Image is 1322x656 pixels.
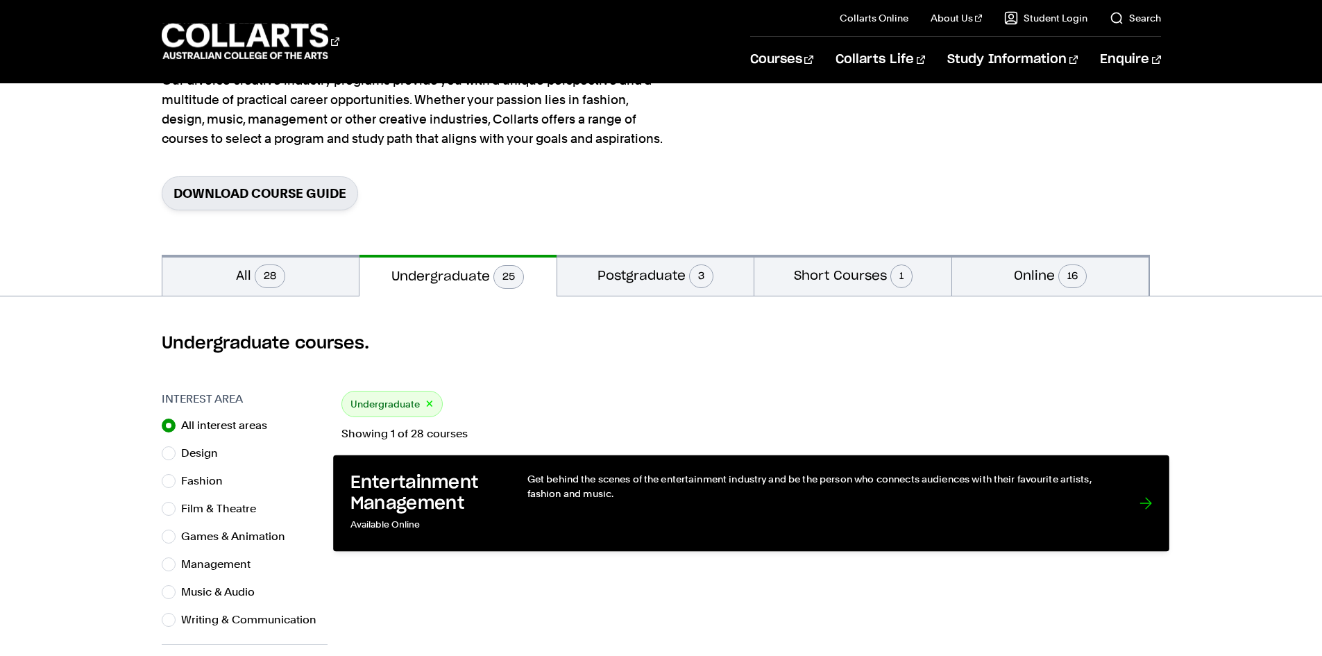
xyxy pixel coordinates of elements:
p: Available Online [350,515,498,535]
a: About Us [931,11,982,25]
p: Get behind the scenes of the entertainment industry and be the person who connects audiences with... [527,472,1110,501]
label: All interest areas [181,416,278,435]
label: Games & Animation [181,527,296,546]
label: Fashion [181,471,234,491]
a: Study Information [947,37,1078,83]
div: Go to homepage [162,22,339,61]
label: Film & Theatre [181,499,267,519]
a: Courses [750,37,813,83]
button: Short Courses1 [754,255,951,296]
button: All28 [162,255,359,296]
span: 28 [255,264,285,288]
label: Writing & Communication [181,610,328,630]
h3: Interest Area [162,391,328,407]
button: × [425,396,434,412]
span: 3 [689,264,713,288]
span: 1 [890,264,913,288]
label: Management [181,555,262,574]
a: Download Course Guide [162,176,358,210]
div: Undergraduate [341,391,443,417]
a: Search [1110,11,1161,25]
button: Online16 [952,255,1149,296]
button: Postgraduate3 [557,255,754,296]
h2: Undergraduate courses. [162,333,1161,355]
span: 16 [1058,264,1087,288]
button: Undergraduate25 [359,255,557,296]
a: Enquire [1100,37,1160,83]
p: Showing 1 of 28 courses [341,428,1161,439]
p: Our diverse creative industry programs provide you with a unique perspective and a multitude of p... [162,71,668,149]
a: Collarts Online [840,11,908,25]
h3: Entertainment Management [350,472,498,514]
a: Student Login [1004,11,1087,25]
span: 25 [493,265,524,289]
label: Design [181,444,229,463]
a: Entertainment Management Available Online Get behind the scenes of the entertainment industry and... [333,455,1169,552]
a: Collarts Life [836,37,925,83]
label: Music & Audio [181,582,266,602]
